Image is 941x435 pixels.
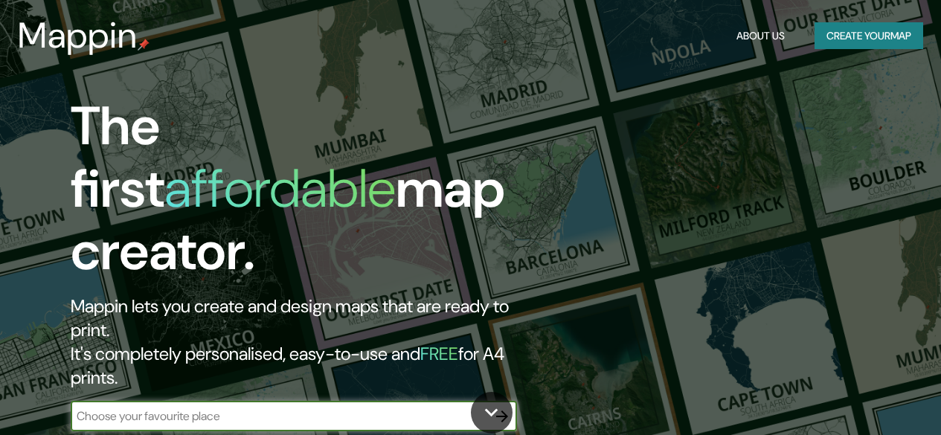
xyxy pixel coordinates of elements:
[809,377,925,419] iframe: Help widget launcher
[164,154,396,223] h1: affordable
[71,95,542,294] h1: The first map creator.
[71,294,542,390] h2: Mappin lets you create and design maps that are ready to print. It's completely personalised, eas...
[730,22,791,50] button: About Us
[815,22,923,50] button: Create yourmap
[420,342,458,365] h5: FREE
[71,407,487,425] input: Choose your favourite place
[18,15,138,57] h3: Mappin
[138,39,150,51] img: mappin-pin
